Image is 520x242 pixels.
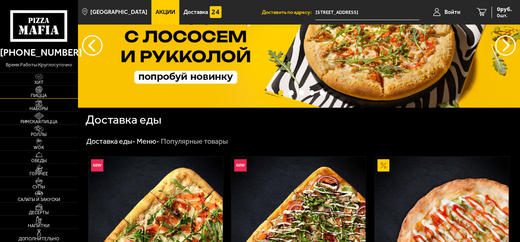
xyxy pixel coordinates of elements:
span: 0 руб. [497,7,512,12]
div: Популярные товары [161,137,228,146]
h1: Доставка еды [85,114,161,126]
button: точки переключения [320,90,325,95]
img: Новинка [91,159,103,172]
span: Доставить по адресу: [262,10,316,15]
img: 15daf4d41897b9f0e9f617042186c801.svg [210,6,222,18]
span: Войти [444,9,460,15]
img: Акционный [378,159,390,172]
button: точки переключения [289,90,294,95]
button: точки переключения [299,90,305,95]
a: Доставка еды- [86,137,135,146]
button: следующий [82,35,103,56]
span: Акции [156,9,175,15]
img: Новинка [234,159,247,172]
span: 0 шт. [497,13,512,18]
span: [GEOGRAPHIC_DATA] [90,9,147,15]
a: Меню- [137,137,160,146]
span: Витебский проспект, 31к2, подъезд 6 [316,5,419,20]
button: точки переключения [278,90,284,95]
button: предыдущий [495,35,516,56]
span: Доставка [183,9,208,15]
button: точки переключения [309,90,315,95]
input: Ваш адрес доставки [316,5,419,20]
